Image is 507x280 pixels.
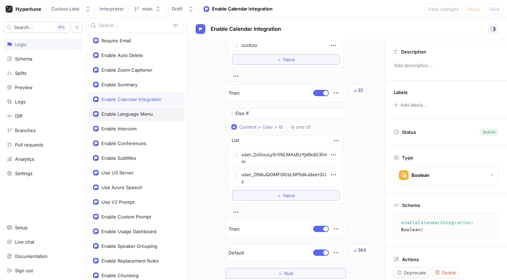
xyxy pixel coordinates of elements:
[172,6,183,12] div: Draft
[212,6,273,13] div: Enable Calendar Integration
[402,127,416,137] p: Status
[15,156,34,162] div: Analytics
[142,6,153,12] div: main
[394,89,408,95] p: Labels
[394,267,429,278] button: Deprecate
[397,216,501,236] textarea: enableCalendarIntegration: Boolean!
[56,24,66,31] div: K
[51,6,79,12] div: Cuckoo Labs
[101,273,139,278] div: Enable Chunking
[468,7,480,11] span: Reset
[277,57,281,62] span: ＋
[358,247,366,254] div: 364
[15,113,22,119] div: Diff
[288,122,321,132] button: is one of
[15,225,28,230] div: Setup
[425,3,462,15] button: View changes
[232,137,239,144] div: List
[232,149,340,167] textarea: user_2oGouLy5rXNLMAsBzYp6kdG3hnm
[101,155,136,161] div: Enable Subtitles
[411,172,429,178] div: Boolean
[14,25,33,29] span: Search...
[229,226,240,233] p: Then
[101,185,142,190] div: Use Azure Speech
[101,214,151,220] div: Enable Custom Prompt
[232,190,340,201] button: ＋Value
[465,3,483,15] button: Reset
[15,171,33,176] div: Settings
[229,90,240,97] p: Then
[100,6,124,11] span: Interpreter
[432,267,459,278] button: Delete
[15,42,27,47] div: Logic
[101,111,153,117] div: Enable Language Menu
[101,96,162,102] div: Enable Calendar Integration
[15,70,27,76] div: Splits
[232,54,340,65] button: ＋Value
[226,268,346,279] button: ＋Rule
[15,268,33,273] div: Sign out
[229,122,286,132] button: Context > User > Id
[15,56,32,62] div: Schema
[48,3,93,15] button: Cuckoo Labs
[101,199,134,205] div: Use V2 Prompt
[277,193,281,198] span: ＋
[101,141,146,146] div: Enable Conferences
[394,166,499,185] button: Boolean
[358,87,364,94] div: 35
[101,126,136,131] div: Enable Intercom
[400,103,427,107] div: Add labels...
[442,271,456,275] span: Delete
[489,7,500,11] span: Save
[278,271,283,275] span: ＋
[232,169,340,187] textarea: user_2tNbJQGMF0lGsLNP0dkJdeerGUz
[101,67,153,73] div: Enable Zoom Captioner
[101,170,134,175] div: Use US Server
[402,257,419,262] p: Actions
[391,100,429,109] button: Add labels...
[404,271,426,275] span: Deprecate
[291,124,311,130] div: is one of
[486,3,503,15] button: Save
[483,129,495,135] div: Active
[15,128,36,133] div: Branches
[131,3,164,15] button: main
[169,3,197,15] button: Draft
[401,49,426,55] p: Description
[101,38,131,43] div: Require Email
[240,124,283,130] div: Context > User > Id
[15,85,33,90] div: Preview
[15,253,48,259] div: Documentation
[232,40,340,51] textarea: cuckoo
[101,229,156,234] div: Enable Usage Dashboard
[211,26,281,32] span: Enable Calendar Integration
[284,271,294,275] span: Rule
[15,142,43,148] div: Pull requests
[15,99,26,105] div: Logs
[101,243,157,249] div: Enable Speaker Grouping
[283,193,295,198] span: Value
[3,22,70,33] button: Search...K
[99,22,170,29] input: Search...
[402,202,420,208] p: Schema
[3,250,83,262] a: Documentation
[428,7,459,11] span: View changes
[101,52,143,58] div: Enable Auto Delete
[15,239,34,245] div: Live chat
[236,110,249,117] p: Else If
[101,258,159,264] div: Enable Replacement Rules
[101,82,138,87] div: Enable Summary
[283,57,295,62] span: Value
[229,250,244,257] p: Default
[391,60,501,72] p: Add description...
[402,155,413,160] p: Type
